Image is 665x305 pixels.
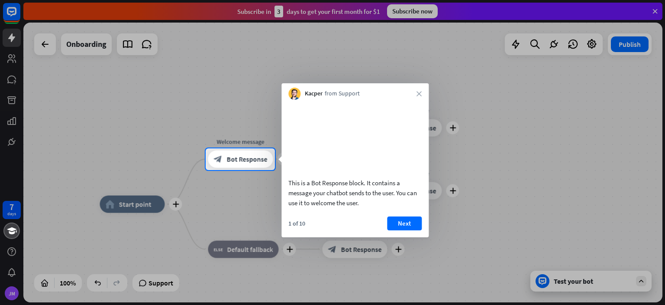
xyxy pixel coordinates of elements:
span: Kacper [305,89,323,98]
div: 1 of 10 [288,220,305,227]
div: This is a Bot Response block. It contains a message your chatbot sends to the user. You can use i... [288,178,422,208]
i: close [416,91,422,96]
button: Next [387,216,422,230]
span: Bot Response [226,155,267,164]
span: from Support [325,89,360,98]
i: block_bot_response [213,155,222,164]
